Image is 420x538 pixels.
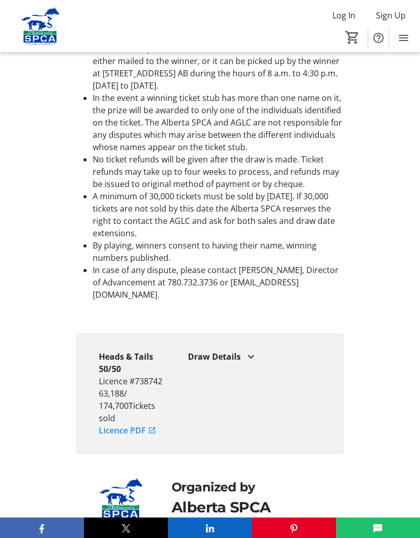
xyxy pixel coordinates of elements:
span: Sign Up [376,9,406,22]
img: Alberta SPCA logo [82,478,159,521]
li: A minimum of 30,000 tickets must be sold by [DATE]. If 30,000 tickets are not sold by this date t... [93,190,344,239]
button: LinkedIn [168,518,252,538]
li: The raffle prize is a cash prize; prize winner takes 50% of total ticket sales to maximum of $125... [93,18,344,92]
img: Alberta SPCA's Logo [6,7,74,46]
li: No ticket refunds will be given after the draw is made. Ticket refunds may take up to four weeks ... [93,153,344,190]
div: Draw Details [188,350,321,363]
button: SMS [336,518,420,538]
li: In the event a winning ticket stub has more than one name on it, the prize will be awarded to onl... [93,92,344,153]
p: 63,188 / 174,700 Tickets sold [99,387,165,424]
button: Sign Up [368,7,414,24]
button: Help [368,28,389,48]
li: By playing, winners consent to having their name, winning numbers published. [93,239,344,264]
button: Pinterest [252,518,336,538]
div: Alberta SPCA [172,496,338,519]
button: Cart [343,28,362,47]
a: Licence PDF [99,424,156,437]
button: Log In [324,7,364,24]
strong: Heads & Tails 50/50 [99,351,153,375]
span: Log In [332,9,355,22]
div: Organized by [172,478,338,496]
li: In case of any dispute, please contact [PERSON_NAME], Director of Advancement at 780.732.3736 or ... [93,264,344,301]
p: Licence #738742 [99,375,165,387]
button: Menu [393,28,414,48]
button: X [84,518,168,538]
